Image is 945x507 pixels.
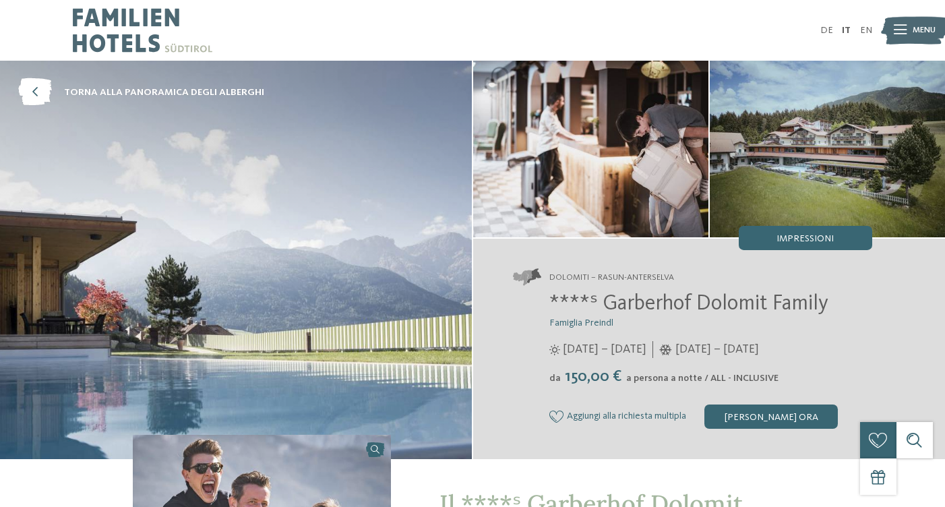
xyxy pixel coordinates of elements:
a: DE [820,26,833,35]
span: 150,00 € [562,369,625,385]
span: torna alla panoramica degli alberghi [64,86,264,99]
a: EN [860,26,872,35]
span: a persona a notte / ALL - INCLUSIVE [626,374,779,383]
span: da [549,374,561,383]
a: torna alla panoramica degli alberghi [18,79,264,107]
img: Il family hotel ad Anterselva: un paradiso naturale [473,61,708,237]
i: Orari d'apertura estate [549,345,560,355]
img: Hotel Dolomit Family Resort Garberhof ****ˢ [710,61,945,237]
span: Aggiungi alla richiesta multipla [567,411,686,422]
span: Menu [913,24,936,36]
span: Famiglia Preindl [549,318,613,328]
span: ****ˢ Garberhof Dolomit Family [549,293,828,315]
a: IT [842,26,851,35]
span: [DATE] – [DATE] [563,341,646,358]
span: Dolomiti – Rasun-Anterselva [549,272,674,284]
span: Impressioni [776,234,834,243]
div: [PERSON_NAME] ora [704,405,838,429]
i: Orari d'apertura inverno [659,345,672,355]
span: [DATE] – [DATE] [675,341,759,358]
